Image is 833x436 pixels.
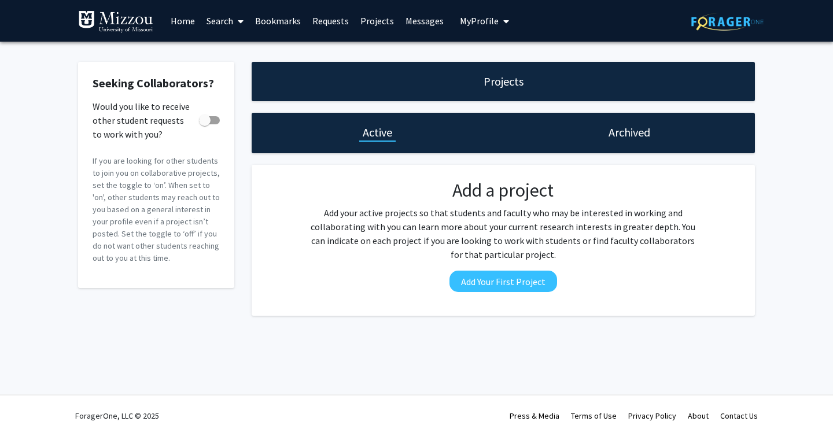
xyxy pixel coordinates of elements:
[9,384,49,427] iframe: Chat
[307,179,699,201] h2: Add a project
[609,124,650,141] h1: Archived
[720,411,758,421] a: Contact Us
[355,1,400,41] a: Projects
[460,15,499,27] span: My Profile
[691,13,764,31] img: ForagerOne Logo
[93,99,194,141] span: Would you like to receive other student requests to work with you?
[688,411,709,421] a: About
[628,411,676,421] a: Privacy Policy
[571,411,617,421] a: Terms of Use
[510,411,559,421] a: Press & Media
[75,396,159,436] div: ForagerOne, LLC © 2025
[165,1,201,41] a: Home
[449,271,557,292] button: Add Your First Project
[249,1,307,41] a: Bookmarks
[78,10,153,34] img: University of Missouri Logo
[307,1,355,41] a: Requests
[307,206,699,261] p: Add your active projects so that students and faculty who may be interested in working and collab...
[400,1,449,41] a: Messages
[484,73,524,90] h1: Projects
[363,124,392,141] h1: Active
[93,155,220,264] p: If you are looking for other students to join you on collaborative projects, set the toggle to ‘o...
[93,76,220,90] h2: Seeking Collaborators?
[201,1,249,41] a: Search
